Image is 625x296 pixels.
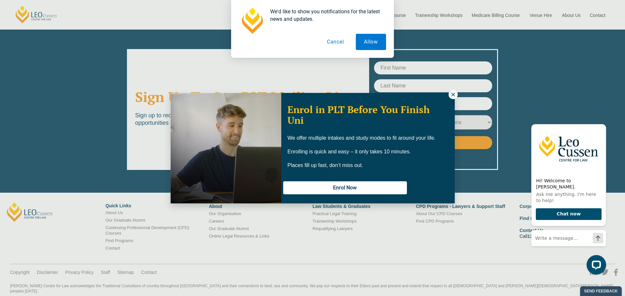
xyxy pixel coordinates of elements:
button: Enrol Now [283,181,407,194]
span: We offer multiple intakes and study modes to fit around your life. [287,135,436,141]
img: notification icon [239,8,265,34]
span: Enrol in PLT Before You Finish Uni [287,103,430,127]
span: Enrolling is quick and easy – it only takes 10 minutes. [287,149,411,154]
iframe: LiveChat chat widget [526,118,609,280]
div: We'd like to show you notifications for the latest news and updates. [265,8,386,23]
button: Close [449,90,458,99]
button: Allow [356,34,386,50]
button: Cancel [319,34,352,50]
img: Woman in yellow blouse holding folders looking to the right and smiling [171,93,281,203]
span: Places fill up fast, don’t miss out. [287,162,363,168]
